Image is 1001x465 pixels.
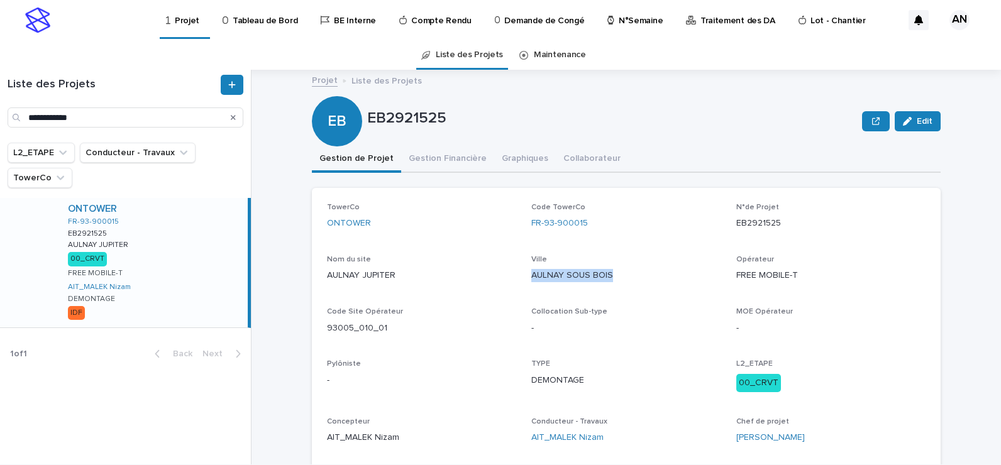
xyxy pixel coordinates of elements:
span: Concepteur [327,418,370,425]
button: Gestion Financière [401,146,494,173]
img: stacker-logo-s-only.png [25,8,50,33]
button: Next [197,348,251,359]
p: AULNAY JUPITER [327,269,516,282]
span: Chef de projet [736,418,789,425]
a: [PERSON_NAME] [736,431,805,444]
div: EB [312,62,362,130]
span: TowerCo [327,204,360,211]
p: DEMONTAGE [531,374,721,387]
a: Maintenance [534,40,586,70]
div: 00_CRVT [736,374,781,392]
p: - [327,374,516,387]
p: EB2921525 [367,109,857,128]
a: AIT_MALEK Nizam [531,431,604,444]
p: AULNAY SOUS BOIS [531,269,721,282]
div: AN [949,10,970,30]
span: MOE Opérateur [736,308,793,315]
button: L2_ETAPE [8,143,75,163]
p: AIT_MALEK Nizam [327,431,516,444]
span: Collocation Sub-type [531,308,607,315]
input: Search [8,107,243,128]
p: 93005_010_01 [327,322,516,335]
button: Conducteur - Travaux [80,143,196,163]
button: Edit [895,111,941,131]
button: Gestion de Projet [312,146,401,173]
span: Code Site Opérateur [327,308,403,315]
span: Edit [917,117,932,126]
a: ONTOWER [327,217,371,230]
button: Back [145,348,197,359]
button: Graphiques [494,146,556,173]
p: - [531,322,721,335]
div: 00_CRVT [68,252,107,266]
p: Liste des Projets [351,73,422,87]
p: DEMONTAGE [68,295,115,304]
span: Opérateur [736,256,774,263]
span: Nom du site [327,256,371,263]
span: Ville [531,256,547,263]
a: Liste des Projets [436,40,503,70]
span: Conducteur - Travaux [531,418,607,425]
p: - [736,322,926,335]
span: N°de Projet [736,204,779,211]
p: AULNAY JUPITER [68,238,131,249]
p: FREE MOBILE-T [68,269,123,278]
span: Next [202,349,230,358]
h1: Liste des Projets [8,78,218,92]
span: Code TowerCo [531,204,585,211]
span: L2_ETAPE [736,360,773,368]
p: FREE MOBILE-T [736,269,926,282]
span: TYPE [531,360,550,368]
span: Pylôniste [327,360,361,368]
button: TowerCo [8,168,72,188]
div: IDF [68,306,85,320]
span: Back [165,349,192,358]
p: EB2921525 [736,217,926,230]
a: AIT_MALEK Nizam [68,283,131,292]
p: EB2921525 [68,227,109,238]
a: Projet [312,72,338,87]
a: ONTOWER [68,203,117,215]
a: FR-93-900015 [68,217,119,226]
a: FR-93-900015 [531,217,588,230]
button: Collaborateur [556,146,628,173]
